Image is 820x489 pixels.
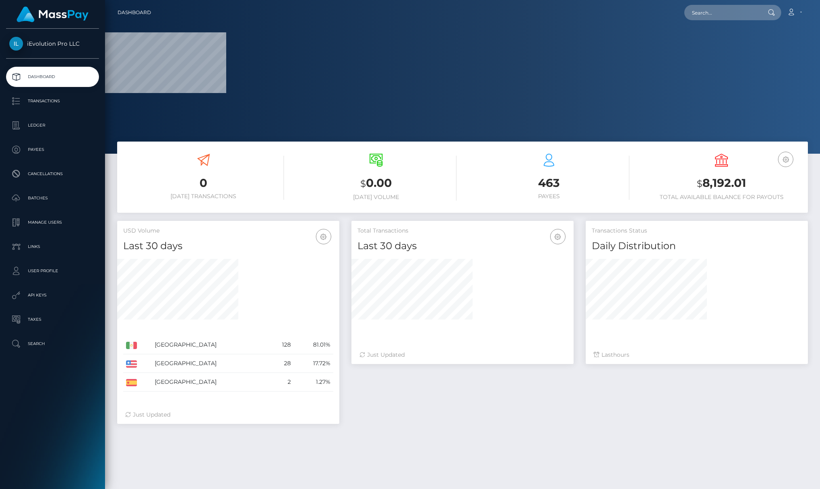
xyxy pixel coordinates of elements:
span: iEvolution Pro LLC [6,40,99,47]
a: Dashboard [118,4,151,21]
small: $ [697,178,702,189]
td: 1.27% [294,373,333,392]
h6: [DATE] Volume [296,194,457,201]
input: Search... [684,5,760,20]
h5: USD Volume [123,227,333,235]
td: [GEOGRAPHIC_DATA] [152,373,268,392]
td: 81.01% [294,336,333,354]
p: Payees [9,144,96,156]
p: User Profile [9,265,96,277]
a: Dashboard [6,67,99,87]
small: $ [360,178,366,189]
a: Payees [6,140,99,160]
a: Transactions [6,91,99,111]
h3: 463 [469,175,629,191]
img: MassPay Logo [17,6,88,22]
h3: 0.00 [296,175,457,192]
img: iEvolution Pro LLC [9,37,23,51]
a: Ledger [6,115,99,135]
h6: Total Available Balance for Payouts [641,194,802,201]
p: Manage Users [9,216,96,229]
p: Cancellations [9,168,96,180]
h5: Transactions Status [592,227,802,235]
p: Taxes [9,313,96,326]
td: 28 [268,354,293,373]
a: Search [6,334,99,354]
h3: 8,192.01 [641,175,802,192]
p: Transactions [9,95,96,107]
td: 17.72% [294,354,333,373]
td: [GEOGRAPHIC_DATA] [152,336,268,354]
h6: Payees [469,193,629,200]
h4: Daily Distribution [592,239,802,253]
h6: [DATE] Transactions [123,193,284,200]
img: US.png [126,360,137,368]
a: Links [6,237,99,257]
a: Manage Users [6,212,99,233]
h4: Last 30 days [357,239,568,253]
a: Taxes [6,309,99,330]
a: API Keys [6,285,99,305]
p: Links [9,241,96,253]
a: Batches [6,188,99,208]
div: Just Updated [360,351,566,359]
h3: 0 [123,175,284,191]
img: MX.png [126,342,137,349]
a: User Profile [6,261,99,281]
p: API Keys [9,289,96,301]
td: 2 [268,373,293,392]
div: Just Updated [125,411,331,419]
h5: Total Transactions [357,227,568,235]
div: Last hours [594,351,800,359]
p: Ledger [9,119,96,131]
td: [GEOGRAPHIC_DATA] [152,354,268,373]
img: ES.png [126,379,137,386]
p: Search [9,338,96,350]
p: Dashboard [9,71,96,83]
a: Cancellations [6,164,99,184]
p: Batches [9,192,96,204]
h4: Last 30 days [123,239,333,253]
td: 128 [268,336,293,354]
